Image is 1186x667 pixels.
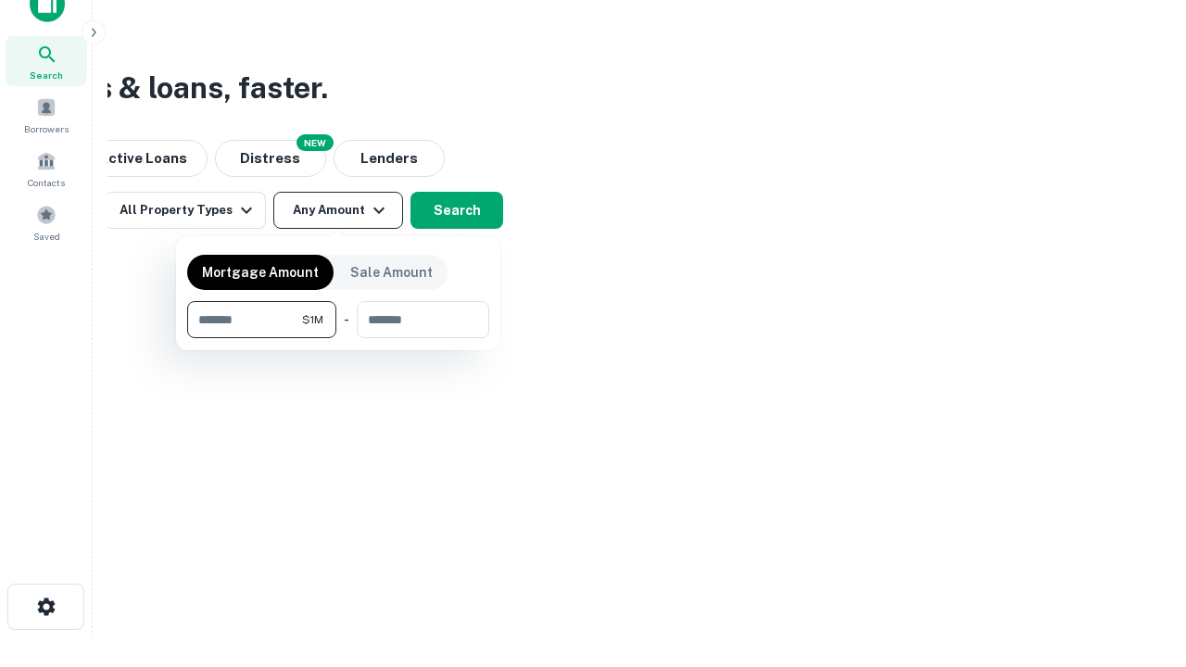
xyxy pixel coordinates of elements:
p: Sale Amount [350,262,433,283]
span: $1M [302,311,323,328]
div: - [344,301,349,338]
p: Mortgage Amount [202,262,319,283]
iframe: Chat Widget [1093,519,1186,608]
